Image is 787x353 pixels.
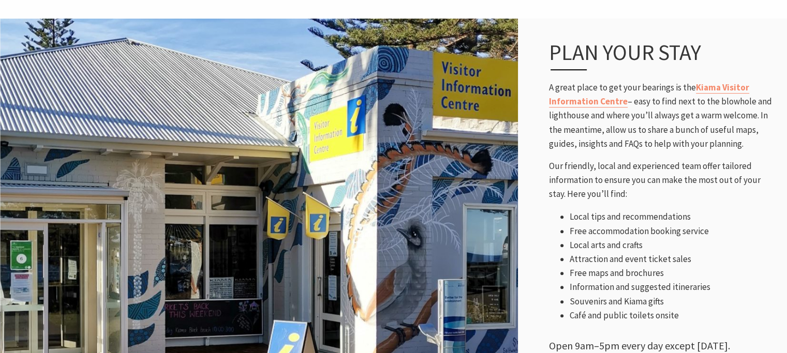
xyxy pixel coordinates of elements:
h5: Open 9am–5pm every day except [DATE]. [549,340,777,352]
h3: Plan your Stay [549,39,754,70]
li: Free maps and brochures [570,266,777,280]
li: Attraction and event ticket sales [570,252,777,266]
li: Local tips and recommendations [570,210,777,224]
li: Souvenirs and Kiama gifts [570,295,777,309]
p: Our friendly, local and experienced team offer tailored information to ensure you can make the mo... [549,159,777,202]
li: Local arts and crafts [570,238,777,252]
li: Free accommodation booking service [570,224,777,238]
li: Café and public toilets onsite [570,309,777,323]
span: A great place to get your bearings is the – easy to find next to the blowhole and lighthouse and ... [549,82,772,149]
li: Information and suggested itineraries [570,280,777,294]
